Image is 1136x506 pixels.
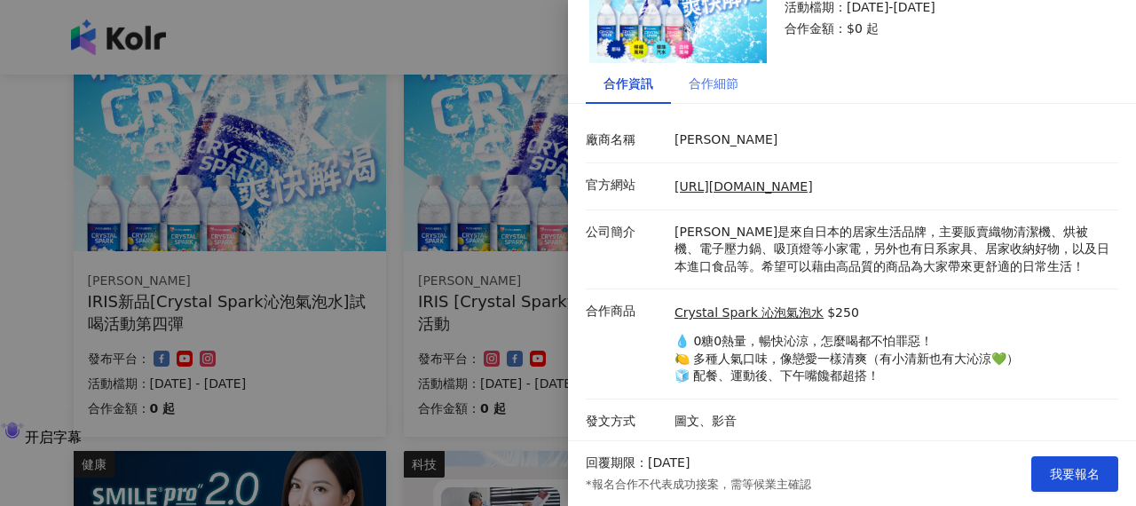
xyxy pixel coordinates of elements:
p: 回覆期限：[DATE] [586,455,690,472]
p: [PERSON_NAME]是來自日本的居家生活品牌，主要販賣織物清潔機、烘被機、電子壓力鍋、吸頂燈等小家電，另外也有日系家具、居家收納好物，以及日本進口食品等。希望可以藉由高品質的商品為大家帶來... [674,224,1109,276]
p: 圖文、影音 [674,413,1109,431]
p: 合作金額： $0 起 [785,20,1097,38]
p: *報名合作不代表成功接案，需等候業主確認 [586,477,811,493]
span: 我要報名 [1050,467,1100,481]
p: 合作商品 [586,303,666,320]
p: 發文方式 [586,413,666,431]
a: Crystal Spark 沁泡氣泡水 [674,304,824,322]
div: 合作細節 [689,74,738,93]
div: 合作資訊 [603,74,653,93]
p: 💧 0糖0熱量，暢快沁涼，怎麼喝都不怕罪惡！ 🍋 多種人氣口味，像戀愛一樣清爽（有小清新也有大沁涼💚） 🧊 配餐、運動後、下午嘴饞都超搭！ [674,333,1019,385]
a: [URL][DOMAIN_NAME] [674,179,813,194]
button: 我要報名 [1031,456,1118,492]
p: [PERSON_NAME] [674,131,1109,149]
p: $250 [827,304,859,322]
p: 公司簡介 [586,224,666,241]
p: 官方網站 [586,177,666,194]
p: 廠商名稱 [586,131,666,149]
